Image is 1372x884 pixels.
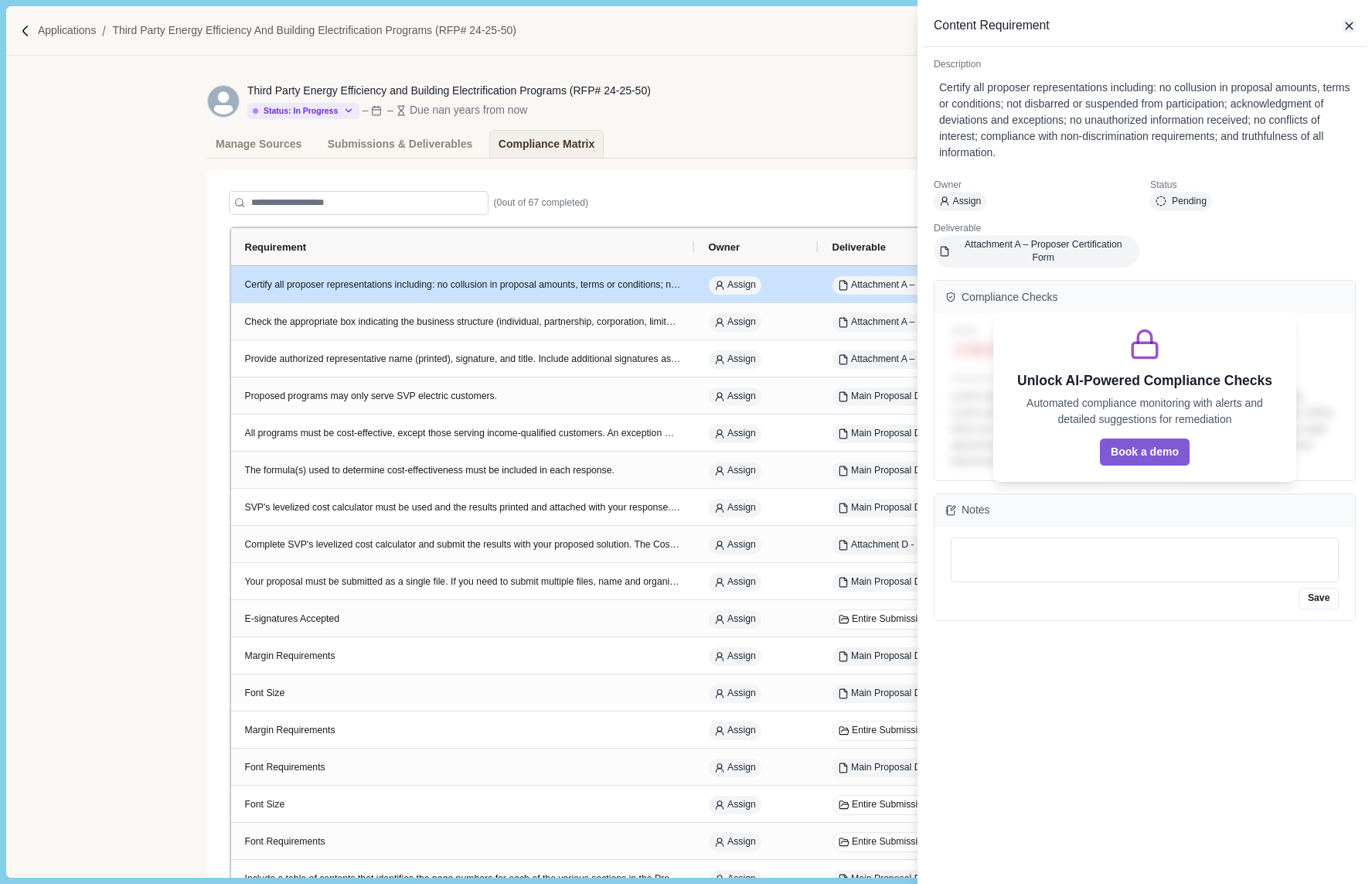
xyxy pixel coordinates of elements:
p: Status [1150,179,1356,193]
span: Notes [962,502,990,518]
div: Pending [1172,195,1207,209]
p: Description [934,58,1356,72]
button: Save [1299,588,1339,609]
span: Assign [953,195,982,209]
p: Deliverable [934,222,1139,236]
button: Assign [934,192,986,211]
h2: Content Requirement [934,16,1050,36]
p: Owner [934,179,1139,193]
button: Pending [1150,192,1212,211]
div: Certify all proposer representations including: no collusion in proposal amounts, terms or condit... [939,80,1350,161]
p: Automated compliance monitoring with alerts and detailed suggestions for remediation [1009,395,1280,428]
button: Attachment A – Proposer Certification Form [934,235,1139,268]
button: Book a demo [1100,439,1190,466]
h3: Unlock AI-Powered Compliance Checks [1009,371,1280,391]
span: Compliance Checks [962,289,1058,305]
